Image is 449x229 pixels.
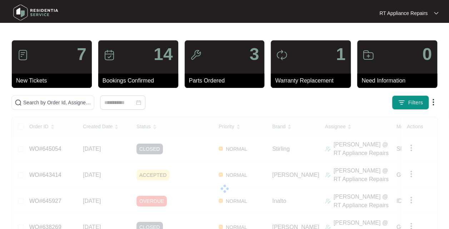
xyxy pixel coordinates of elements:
[77,46,86,63] p: 7
[275,76,351,85] p: Warranty Replacement
[11,2,61,23] img: residentia service logo
[336,46,345,63] p: 1
[422,46,432,63] p: 0
[15,99,22,106] img: search-icon
[104,49,115,61] img: icon
[16,76,92,85] p: New Tickets
[189,76,265,85] p: Parts Ordered
[408,99,423,106] span: Filters
[250,46,259,63] p: 3
[363,49,374,61] img: icon
[276,49,288,61] img: icon
[17,49,29,61] img: icon
[434,11,438,15] img: dropdown arrow
[398,99,405,106] img: filter icon
[392,95,429,110] button: filter iconFilters
[23,99,91,106] input: Search by Order Id, Assignee Name, Customer Name, Brand and Model
[103,76,178,85] p: Bookings Confirmed
[190,49,201,61] img: icon
[361,76,437,85] p: Need Information
[379,10,428,17] p: RT Appliance Repairs
[154,46,173,63] p: 14
[429,98,438,106] img: dropdown arrow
